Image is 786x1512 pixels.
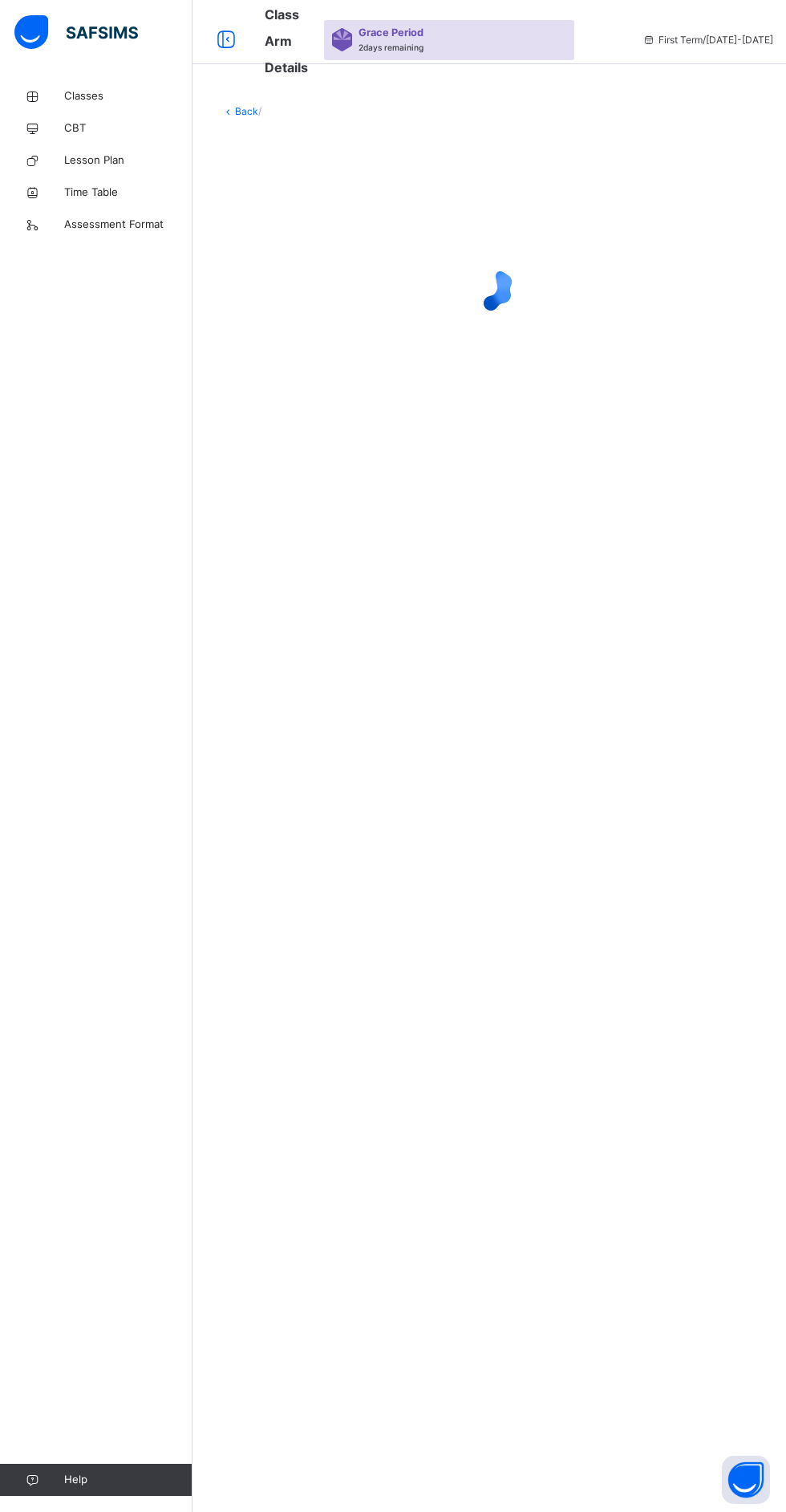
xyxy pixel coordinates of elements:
[265,6,308,75] span: Class Arm Details
[642,33,773,47] span: session/term information
[64,88,192,104] span: Classes
[64,185,192,201] span: Time Table
[64,152,192,169] span: Lesson Plan
[64,120,192,136] span: CBT
[359,25,423,40] span: Grace Period
[332,28,352,51] img: sticker-purple.71386a28dfed39d6af7621340158ba97.svg
[258,105,261,117] span: /
[64,1472,192,1488] span: Help
[235,105,258,117] a: Back
[64,217,192,233] span: Assessment Format
[14,15,138,49] img: safsims
[359,43,423,52] span: 2 days remaining
[722,1456,770,1504] button: Open asap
